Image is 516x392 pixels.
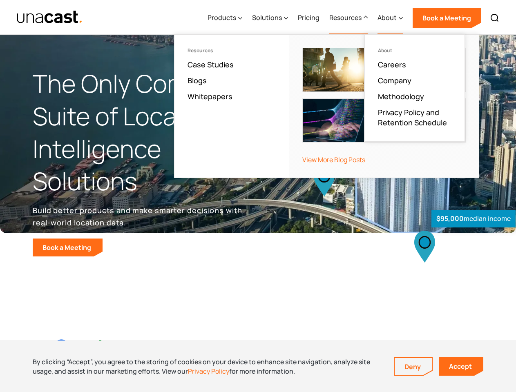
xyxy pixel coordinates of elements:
[174,34,479,178] nav: Resources
[378,107,451,128] a: Privacy Policy and Retention Schedule
[302,155,365,164] a: View More Blog Posts
[378,91,424,101] a: Methodology
[252,1,288,35] div: Solutions
[364,34,465,142] nav: About
[188,48,276,53] div: Resources
[302,98,466,143] a: BlogIntegrating Location Data Shouldn’t Be This Hard — Here’s How to Fix It
[378,48,451,53] div: About
[33,67,258,198] h1: The Only Complete Suite of Location Intelligence Solutions
[303,48,364,91] img: cover
[16,10,83,24] img: Unacast text logo
[208,1,242,35] div: Products
[188,60,234,69] a: Case Studies
[188,367,229,376] a: Privacy Policy
[188,91,232,101] a: Whitepapers
[490,13,500,23] img: Search icon
[439,357,483,376] a: Accept
[188,76,207,85] a: Blogs
[54,339,111,359] img: Google logo Color
[33,238,103,256] a: Book a Meeting
[378,60,406,69] a: Careers
[252,13,282,22] div: Solutions
[431,210,516,227] div: median income
[33,357,382,376] div: By clicking “Accept”, you agree to the storing of cookies on your device to enhance site navigati...
[436,214,464,223] strong: $95,000
[395,358,432,375] a: Deny
[329,1,368,35] div: Resources
[378,1,403,35] div: About
[16,10,83,24] a: home
[302,48,466,92] a: BlogIntroducing Visitor Journeys: See the Complete Story Behind Every Visit
[208,13,236,22] div: Products
[378,13,397,22] div: About
[378,76,411,85] a: Company
[303,99,364,142] img: cover
[317,339,375,359] img: Harvard U logo
[33,204,245,229] p: Build better products and make smarter decisions with real-world location data.
[413,8,481,28] a: Book a Meeting
[230,337,287,361] img: BCG logo
[329,13,362,22] div: Resources
[298,1,319,35] a: Pricing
